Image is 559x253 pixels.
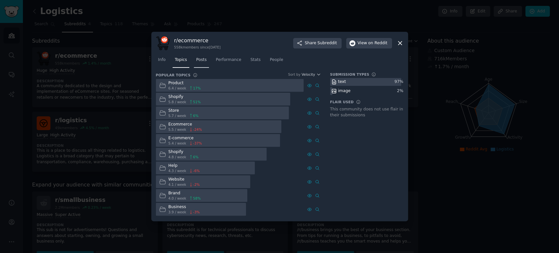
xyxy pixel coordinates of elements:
div: This community does not use flair in their submissions [330,107,403,118]
span: Subreddit [317,40,337,46]
h3: r/ ecommerce [174,37,221,44]
span: -3 % [193,210,200,214]
img: ecommerce [156,36,170,50]
div: Website [168,177,200,183]
span: Share [305,40,337,46]
button: Velocity [302,72,321,77]
span: 6 % [193,155,199,159]
span: 4.8 / week [168,155,186,159]
span: 5.5 / week [168,127,186,132]
h3: Submission Types [330,72,369,77]
div: 2 % [397,88,403,94]
div: 97 % [394,79,403,85]
div: Sort by [288,72,301,77]
span: 5.4 / week [168,141,186,146]
div: E-commerce [168,135,202,141]
a: People [268,55,286,68]
a: Stats [248,55,263,68]
h3: Flair Used [330,100,354,104]
span: 6.4 / week [168,86,186,90]
span: -6 % [193,168,200,173]
span: 4.3 / week [168,168,186,173]
span: 4.1 / week [168,182,186,187]
div: Business [168,204,200,210]
span: 17 % [193,86,201,90]
span: View [358,40,387,46]
h3: Popular Topics [156,73,191,77]
span: -24 % [193,127,202,132]
span: 3.9 / week [168,210,186,214]
div: text [338,79,346,85]
span: 4.0 / week [168,196,186,201]
span: Performance [216,57,241,63]
span: 6 % [193,113,199,118]
div: Brand [168,190,201,196]
a: Performance [214,55,244,68]
div: Product [168,80,201,86]
a: Topics [173,55,189,68]
span: -37 % [193,141,202,146]
div: Ecommerce [168,122,202,127]
span: Velocity [302,72,315,77]
button: Viewon Reddit [346,38,392,49]
div: image [338,88,350,94]
span: Topics [175,57,187,63]
span: Posts [196,57,207,63]
div: Store [168,108,198,114]
div: 558k members since [DATE] [174,45,221,49]
div: Shopify [168,149,198,155]
span: on Reddit [368,40,387,46]
div: Help [168,163,200,169]
span: People [270,57,283,63]
button: ShareSubreddit [293,38,341,49]
span: 5.8 / week [168,100,186,104]
a: Info [156,55,168,68]
a: Posts [194,55,209,68]
span: Stats [251,57,261,63]
span: Info [158,57,166,63]
span: 5.7 / week [168,113,186,118]
div: Shopify [168,94,201,100]
span: -2 % [193,182,200,187]
span: 58 % [193,196,201,201]
span: 51 % [193,100,201,104]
